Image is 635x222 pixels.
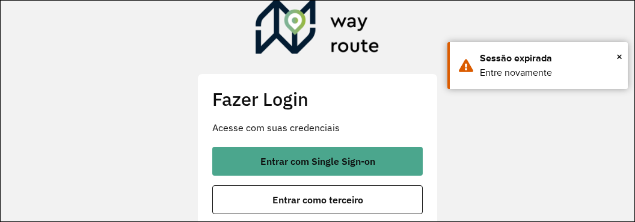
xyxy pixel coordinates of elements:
button: button [212,147,423,176]
h2: Fazer Login [212,88,423,111]
span: × [616,48,622,66]
div: Entre novamente [480,66,619,80]
button: button [212,185,423,214]
div: Sessão expirada [480,51,619,66]
button: Close [616,48,622,66]
p: Acesse com suas credenciais [212,120,423,135]
span: Entrar com Single Sign-on [260,156,375,166]
span: Entrar como terceiro [272,195,363,205]
img: Roteirizador AmbevTech [256,1,379,58]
